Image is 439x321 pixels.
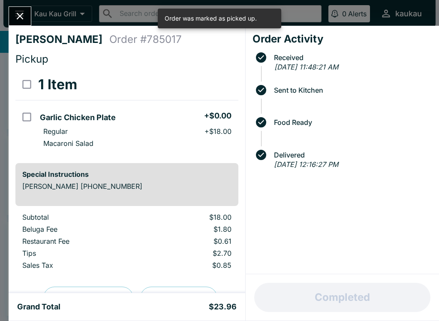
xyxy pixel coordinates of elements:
[43,127,68,136] p: Regular
[15,69,238,156] table: orders table
[22,213,135,221] p: Subtotal
[149,237,232,245] p: $0.61
[165,11,257,26] div: Order was marked as picked up.
[43,287,133,309] button: Preview Receipt
[22,261,135,270] p: Sales Tax
[270,54,432,61] span: Received
[15,213,238,273] table: orders table
[149,213,232,221] p: $18.00
[274,63,338,71] em: [DATE] 11:48:21 AM
[22,237,135,245] p: Restaurant Fee
[204,111,232,121] h5: + $0.00
[9,7,31,25] button: Close
[209,302,237,312] h5: $23.96
[109,33,182,46] h4: Order # 785017
[274,160,338,169] em: [DATE] 12:16:27 PM
[270,151,432,159] span: Delivered
[22,182,232,191] p: [PERSON_NAME] [PHONE_NUMBER]
[17,302,60,312] h5: Grand Total
[15,33,109,46] h4: [PERSON_NAME]
[22,225,135,233] p: Beluga Fee
[22,249,135,257] p: Tips
[270,86,432,94] span: Sent to Kitchen
[140,287,217,309] button: Print Receipt
[253,33,432,45] h4: Order Activity
[149,225,232,233] p: $1.80
[149,249,232,257] p: $2.70
[40,112,116,123] h5: Garlic Chicken Plate
[22,170,232,179] h6: Special Instructions
[43,139,93,148] p: Macaroni Salad
[270,118,432,126] span: Food Ready
[15,53,48,65] span: Pickup
[149,261,232,270] p: $0.85
[204,127,232,136] p: + $18.00
[38,76,77,93] h3: 1 Item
